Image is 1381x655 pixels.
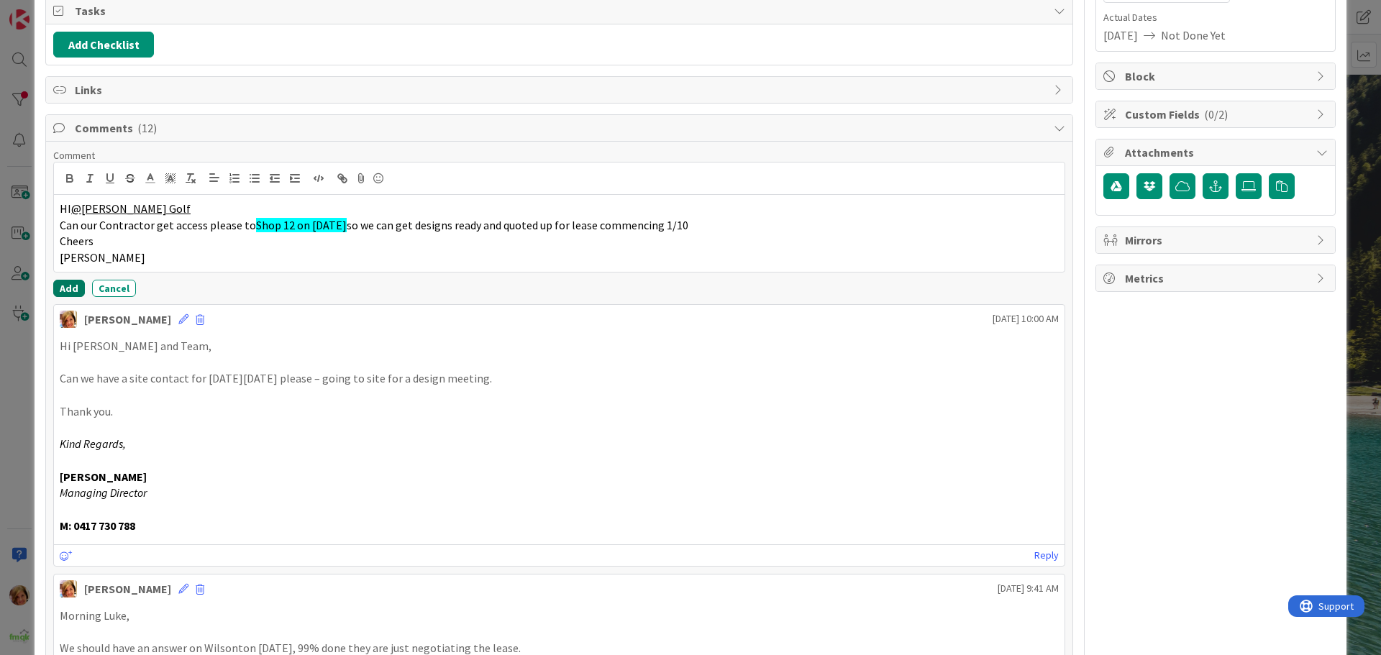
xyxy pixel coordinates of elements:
span: [DATE] 9:41 AM [998,581,1059,596]
img: KD [60,311,77,328]
button: Add Checklist [53,32,154,58]
span: Tasks [75,2,1047,19]
span: ( 0/2 ) [1204,107,1228,122]
em: Kind Regards, [60,436,126,451]
span: Metrics [1125,270,1309,287]
p: Thank you. [60,403,1059,420]
span: ( 12 ) [137,121,157,135]
strong: [PERSON_NAME] [60,470,147,484]
a: @[PERSON_NAME] Golf [71,201,191,216]
p: Can we have a site contact for [DATE][DATE] please – going to site for a design meeting. [60,370,1059,387]
p: Morning Luke, [60,608,1059,624]
span: [DATE] [1103,27,1138,44]
span: Block [1125,68,1309,85]
span: Custom Fields [1125,106,1309,123]
span: Shop 12 on [DATE] [256,218,347,232]
span: [PERSON_NAME] [60,250,145,265]
div: [PERSON_NAME] [84,580,171,597]
span: Not Done Yet [1161,27,1226,44]
span: Cheers [60,234,94,248]
span: Mirrors [1125,232,1309,249]
span: Comments [75,119,1047,137]
span: HI [60,201,71,216]
span: Links [75,81,1047,99]
span: Support [30,2,65,19]
span: Can our Contractor get access please to [60,218,256,232]
span: Attachments [1125,144,1309,161]
button: Cancel [92,280,136,297]
img: KD [60,580,77,597]
span: [DATE] 10:00 AM [993,311,1059,326]
a: Reply [1034,546,1059,564]
div: [PERSON_NAME] [84,311,171,328]
span: Comment [53,149,95,162]
button: Add [53,280,85,297]
strong: M: 0417 730 788 [60,518,135,533]
span: so we can get designs ready and quoted up for lease commencing 1/10 [347,218,688,232]
em: Managing Director [60,485,147,500]
p: Hi [PERSON_NAME] and Team, [60,338,1059,354]
span: Actual Dates [1103,10,1328,25]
